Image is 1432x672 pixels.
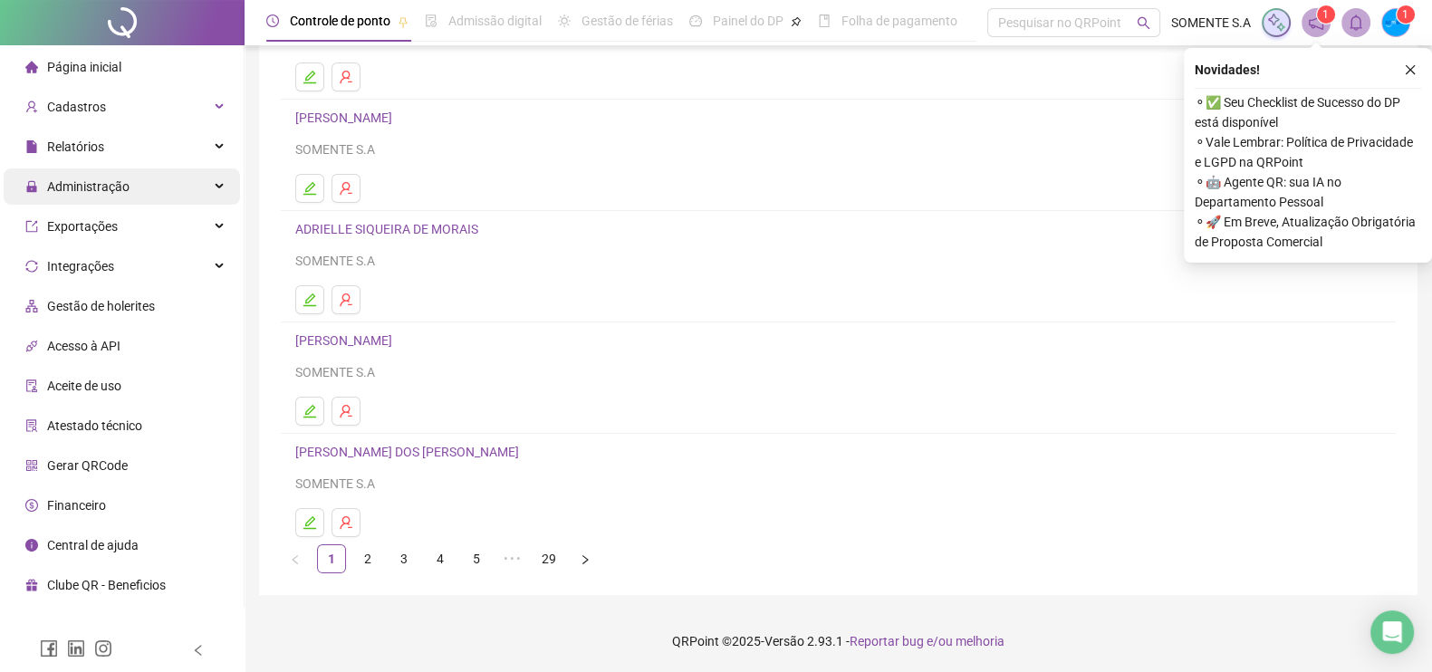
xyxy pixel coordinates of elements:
li: 5 próximas páginas [498,544,527,573]
a: 1 [318,545,345,572]
span: notification [1308,14,1324,31]
span: Gestão de holerites [47,299,155,313]
span: sun [558,14,571,27]
span: ⚬ 🚀 Em Breve, Atualização Obrigatória de Proposta Comercial [1195,212,1421,252]
span: Folha de pagamento [841,14,957,28]
span: sync [25,260,38,273]
li: Próxima página [571,544,600,573]
div: SOMENTE S.A [295,474,1381,494]
span: left [192,644,205,657]
span: home [25,61,38,73]
li: 29 [534,544,563,573]
span: Aceite de uso [47,379,121,393]
span: ⚬ 🤖 Agente QR: sua IA no Departamento Pessoal [1195,172,1421,212]
li: 4 [426,544,455,573]
img: 50881 [1382,9,1409,36]
span: user-delete [339,70,353,84]
a: ADRIELLE SIQUEIRA DE MORAIS [295,222,484,236]
div: SOMENTE S.A [295,139,1381,159]
span: Página inicial [47,60,121,74]
span: api [25,340,38,352]
span: dollar [25,499,38,512]
span: Central de ajuda [47,538,139,552]
span: book [818,14,831,27]
span: info-circle [25,539,38,552]
span: Clube QR - Beneficios [47,578,166,592]
span: edit [303,404,317,418]
span: gift [25,579,38,591]
li: 5 [462,544,491,573]
span: pushpin [398,16,408,27]
span: edit [303,181,317,196]
a: 4 [427,545,454,572]
div: SOMENTE S.A [295,251,1381,271]
span: right [580,554,591,565]
a: 2 [354,545,381,572]
span: edit [303,515,317,530]
span: linkedin [67,639,85,658]
span: Gestão de férias [581,14,673,28]
span: left [290,554,301,565]
span: export [25,220,38,233]
span: search [1137,16,1150,30]
span: Controle de ponto [290,14,390,28]
a: [PERSON_NAME] DOS [PERSON_NAME] [295,445,524,459]
span: Exportações [47,219,118,234]
span: apartment [25,300,38,312]
span: bell [1348,14,1364,31]
span: Novidades ! [1195,60,1260,80]
span: 1 [1402,8,1408,21]
span: Financeiro [47,498,106,513]
span: Admissão digital [448,14,542,28]
span: pushpin [791,16,802,27]
li: 3 [389,544,418,573]
a: [PERSON_NAME] [295,110,398,125]
span: lock [25,180,38,193]
span: instagram [94,639,112,658]
a: [PERSON_NAME] [295,333,398,348]
span: edit [303,70,317,84]
span: Atestado técnico [47,418,142,433]
span: ⚬ ✅ Seu Checklist de Sucesso do DP está disponível [1195,92,1421,132]
span: Painel do DP [713,14,783,28]
a: 3 [390,545,418,572]
span: qrcode [25,459,38,472]
span: 1 [1322,8,1329,21]
div: Open Intercom Messenger [1370,610,1414,654]
span: ⚬ Vale Lembrar: Política de Privacidade e LGPD na QRPoint [1195,132,1421,172]
li: 2 [353,544,382,573]
span: Gerar QRCode [47,458,128,473]
span: Versão [764,634,804,648]
span: user-delete [339,404,353,418]
span: edit [303,293,317,307]
button: left [281,544,310,573]
span: Cadastros [47,100,106,114]
span: Integrações [47,259,114,274]
div: SOMENTE S.A [295,362,1381,382]
span: user-add [25,101,38,113]
a: 5 [463,545,490,572]
sup: Atualize o seu contato no menu Meus Dados [1397,5,1415,24]
span: user-delete [339,515,353,530]
li: 1 [317,544,346,573]
span: facebook [40,639,58,658]
span: Acesso à API [47,339,120,353]
button: right [571,544,600,573]
span: user-delete [339,181,353,196]
span: Reportar bug e/ou melhoria [850,634,1004,648]
span: file [25,140,38,153]
span: audit [25,379,38,392]
li: Página anterior [281,544,310,573]
a: 29 [535,545,562,572]
span: user-delete [339,293,353,307]
sup: 1 [1317,5,1335,24]
span: SOMENTE S.A [1171,13,1251,33]
span: ••• [498,544,527,573]
span: Relatórios [47,139,104,154]
span: dashboard [689,14,702,27]
span: Administração [47,179,130,194]
span: file-done [425,14,437,27]
span: close [1404,63,1417,76]
span: clock-circle [266,14,279,27]
span: solution [25,419,38,432]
